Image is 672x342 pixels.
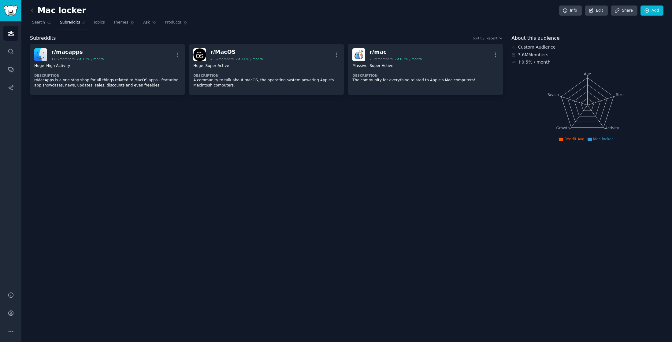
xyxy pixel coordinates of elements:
[30,6,86,16] h2: Mac locker
[241,57,263,61] div: 1.6 % / month
[584,72,591,76] tspan: Age
[93,20,105,25] span: Topics
[640,6,663,16] a: Add
[30,35,56,42] span: Subreddits
[400,57,422,61] div: 0.2 % / month
[141,18,158,30] a: Ask
[91,18,107,30] a: Topics
[605,126,619,130] tspan: Activity
[348,44,503,95] a: macr/mac2.9Mmembers0.2% / monthMassiveSuper ActiveDescriptionThe community for everything related...
[51,48,104,56] div: r/ macapps
[352,48,365,61] img: mac
[486,36,503,40] button: Recent
[51,57,75,61] div: 173k members
[210,48,263,56] div: r/ MacOS
[143,20,150,25] span: Ask
[82,20,85,25] span: 3
[193,73,340,78] dt: Description
[46,63,70,69] div: High Activity
[111,18,137,30] a: Themes
[163,18,190,30] a: Products
[511,52,663,58] div: 3.6M Members
[548,92,559,97] tspan: Reach
[369,63,393,69] div: Super Active
[352,73,499,78] dt: Description
[559,6,582,16] a: Info
[352,63,367,69] div: Massive
[82,57,104,61] div: 3.2 % / month
[165,20,181,25] span: Products
[593,137,613,141] span: Mac locker
[473,36,485,40] div: Sort by
[585,6,608,16] a: Edit
[556,126,570,130] tspan: Growth
[58,18,87,30] a: Subreddits3
[193,48,206,61] img: MacOS
[511,35,559,42] span: About this audience
[193,78,340,88] p: A community to talk about macOS, the operating system powering Apple's Macintosh computers.
[34,63,44,69] div: Huge
[34,48,47,61] img: macapps
[486,36,497,40] span: Recent
[369,57,393,61] div: 2.9M members
[210,57,234,61] div: 456k members
[564,137,585,141] span: Reddit Avg
[113,20,128,25] span: Themes
[193,63,203,69] div: Huge
[189,44,344,95] a: MacOSr/MacOS456kmembers1.6% / monthHugeSuper ActiveDescriptionA community to talk about macOS, th...
[511,44,663,50] div: Custom Audience
[60,20,80,25] span: Subreddits
[34,73,180,78] dt: Description
[4,6,18,16] img: GummySearch logo
[369,48,422,56] div: r/ mac
[32,20,45,25] span: Search
[352,78,499,83] p: The community for everything related to Apple's Mac computers!
[205,63,229,69] div: Super Active
[611,6,637,16] a: Share
[518,59,550,65] div: ↑ 0.5 % / month
[30,18,54,30] a: Search
[34,78,180,88] p: r/MacApps is a one stop shop for all things related to MacOS apps - featuring app showcases, news...
[616,92,624,97] tspan: Size
[30,44,185,95] a: macappsr/macapps173kmembers3.2% / monthHugeHigh ActivityDescriptionr/MacApps is a one stop shop f...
